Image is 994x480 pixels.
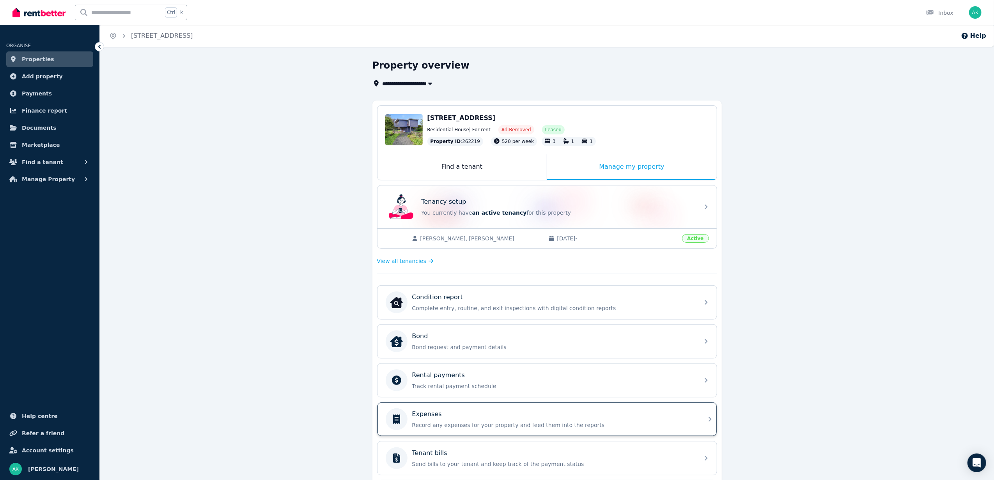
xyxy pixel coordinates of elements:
span: Marketplace [22,140,60,150]
nav: Breadcrumb [100,25,202,47]
span: 3 [553,139,556,144]
p: Tenant bills [412,448,447,458]
span: Documents [22,123,57,132]
img: Bond [390,335,403,348]
span: [DATE] - [557,235,677,242]
p: Record any expenses for your property and feed them into the reports [412,421,695,429]
div: Manage my property [547,154,717,180]
a: Properties [6,51,93,67]
span: 1 [571,139,574,144]
p: You currently have for this property [422,209,695,217]
span: Leased [545,127,562,133]
a: Tenant billsSend bills to your tenant and keep track of the payment status [377,441,717,475]
a: Condition reportCondition reportComplete entry, routine, and exit inspections with digital condit... [377,286,717,319]
button: Find a tenant [6,154,93,170]
span: Add property [22,72,63,81]
p: Rental payments [412,371,465,380]
span: Property ID [431,138,461,145]
a: BondBondBond request and payment details [377,325,717,358]
p: Bond request and payment details [412,343,695,351]
a: Tenancy setupTenancy setupYou currently havean active tenancyfor this property [377,185,717,228]
h1: Property overview [372,59,470,72]
span: 520 per week [502,139,534,144]
button: Help [961,31,986,41]
span: Find a tenant [22,157,63,167]
a: Account settings [6,443,93,458]
span: an active tenancy [472,210,527,216]
span: ORGANISE [6,43,31,48]
img: Condition report [390,296,403,309]
a: Payments [6,86,93,101]
div: : 262219 [427,137,484,146]
a: Finance report [6,103,93,118]
span: Manage Property [22,175,75,184]
span: 1 [590,139,593,144]
a: ExpensesRecord any expenses for your property and feed them into the reports [377,402,717,436]
span: Ad: Removed [501,127,531,133]
span: Refer a friend [22,429,64,438]
button: Manage Property [6,171,93,187]
span: [PERSON_NAME] [28,464,79,474]
span: Finance report [22,106,67,115]
span: Payments [22,89,52,98]
div: Open Intercom Messenger [967,454,986,472]
a: View all tenancies [377,257,434,265]
span: Account settings [22,446,74,455]
span: k [180,9,183,16]
div: Find a tenant [377,154,547,180]
span: Properties [22,55,54,64]
p: Tenancy setup [422,197,466,206]
a: Marketplace [6,137,93,153]
a: Help centre [6,408,93,424]
img: Angus Knight [969,6,982,19]
span: Residential House | For rent [427,127,491,133]
img: Tenancy setup [389,194,414,219]
img: RentBetter [12,7,66,18]
p: Expenses [412,409,442,419]
span: Active [682,234,709,243]
p: Track rental payment schedule [412,382,695,390]
span: [PERSON_NAME], [PERSON_NAME] [420,235,541,242]
img: Angus Knight [9,463,22,475]
a: Refer a friend [6,425,93,441]
span: View all tenancies [377,257,426,265]
p: Send bills to your tenant and keep track of the payment status [412,460,695,468]
p: Condition report [412,293,463,302]
a: Rental paymentsTrack rental payment schedule [377,364,717,397]
a: [STREET_ADDRESS] [131,32,193,39]
div: Inbox [926,9,953,17]
a: Documents [6,120,93,136]
span: Help centre [22,411,58,421]
a: Add property [6,69,93,84]
p: Bond [412,332,428,341]
p: Complete entry, routine, and exit inspections with digital condition reports [412,304,695,312]
span: Ctrl [165,7,177,18]
span: [STREET_ADDRESS] [427,114,496,122]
